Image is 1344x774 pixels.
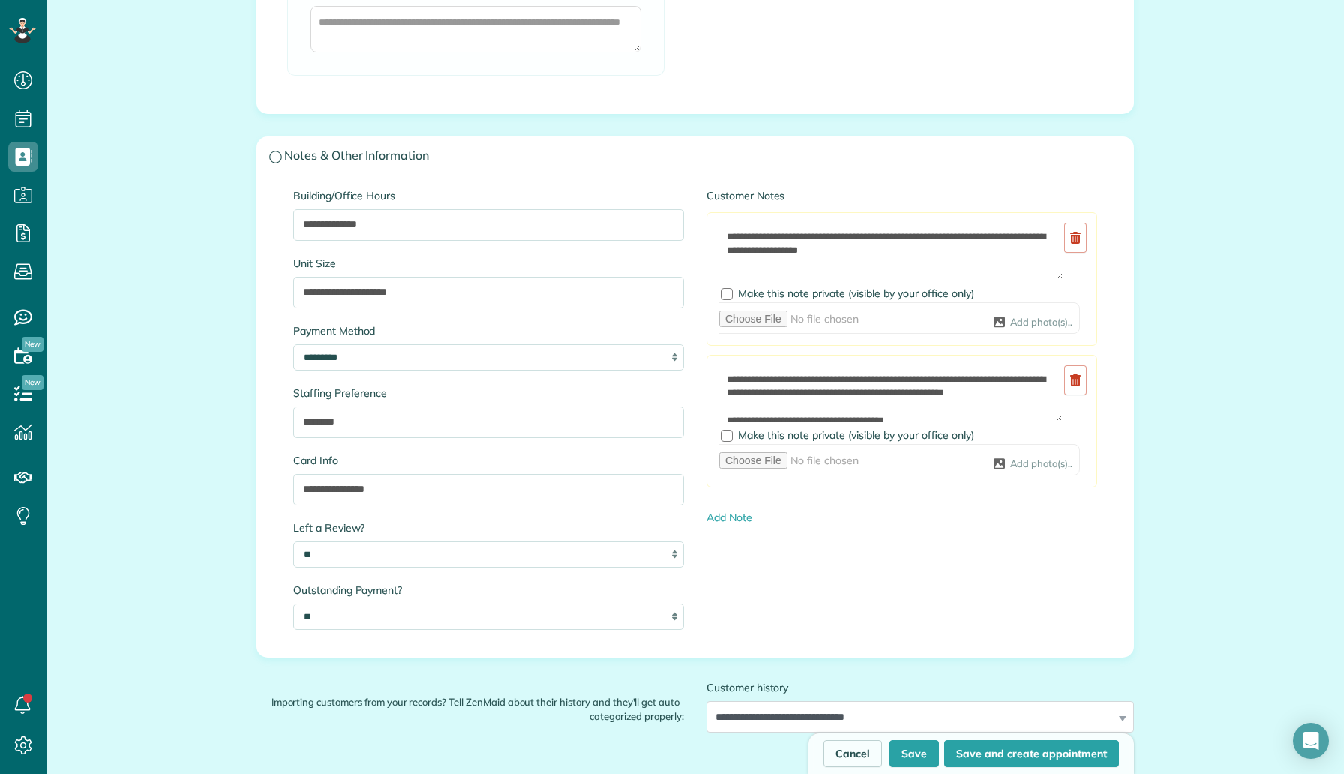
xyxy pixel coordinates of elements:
label: Unit Size [293,256,684,271]
label: Payment Method [293,323,684,338]
label: Outstanding Payment? [293,583,684,598]
label: Staffing Preference [293,385,684,400]
button: Save [889,740,939,767]
span: New [22,337,43,352]
span: New [22,375,43,390]
label: Customer Notes [706,188,1097,203]
a: Cancel [823,740,882,767]
label: Building/Office Hours [293,188,684,203]
div: Importing customers from your records? Tell ZenMaid about their history and they'll get auto-cate... [245,680,695,724]
label: Customer history [706,680,1134,695]
a: Notes & Other Information [257,137,1133,175]
span: Make this note private (visible by your office only) [738,428,974,442]
label: Left a Review? [293,520,684,535]
a: Add Note [706,511,752,524]
button: Save and create appointment [944,740,1119,767]
label: Card Info [293,453,684,468]
span: Make this note private (visible by your office only) [738,286,974,300]
div: Open Intercom Messenger [1293,723,1329,759]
